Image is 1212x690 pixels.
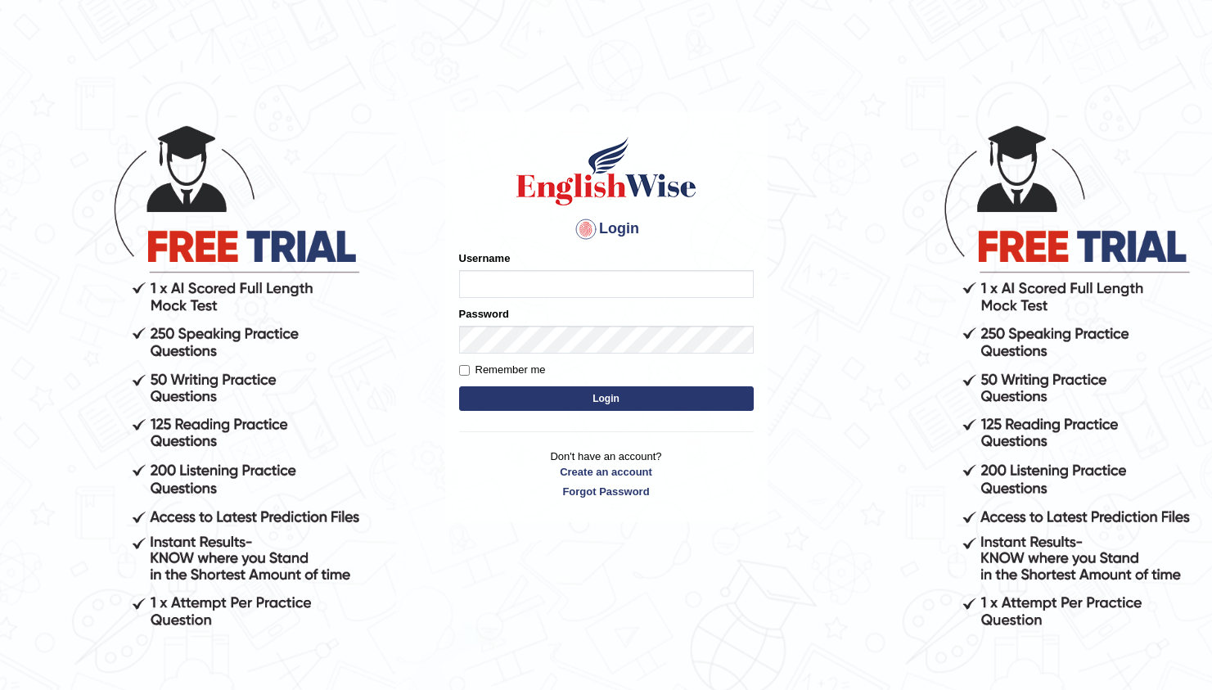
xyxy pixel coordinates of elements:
label: Remember me [459,362,546,378]
button: Login [459,386,754,411]
a: Forgot Password [459,484,754,499]
a: Create an account [459,464,754,480]
h4: Login [459,216,754,242]
img: Logo of English Wise sign in for intelligent practice with AI [513,134,700,208]
label: Username [459,250,511,266]
label: Password [459,306,509,322]
input: Remember me [459,365,470,376]
p: Don't have an account? [459,449,754,499]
